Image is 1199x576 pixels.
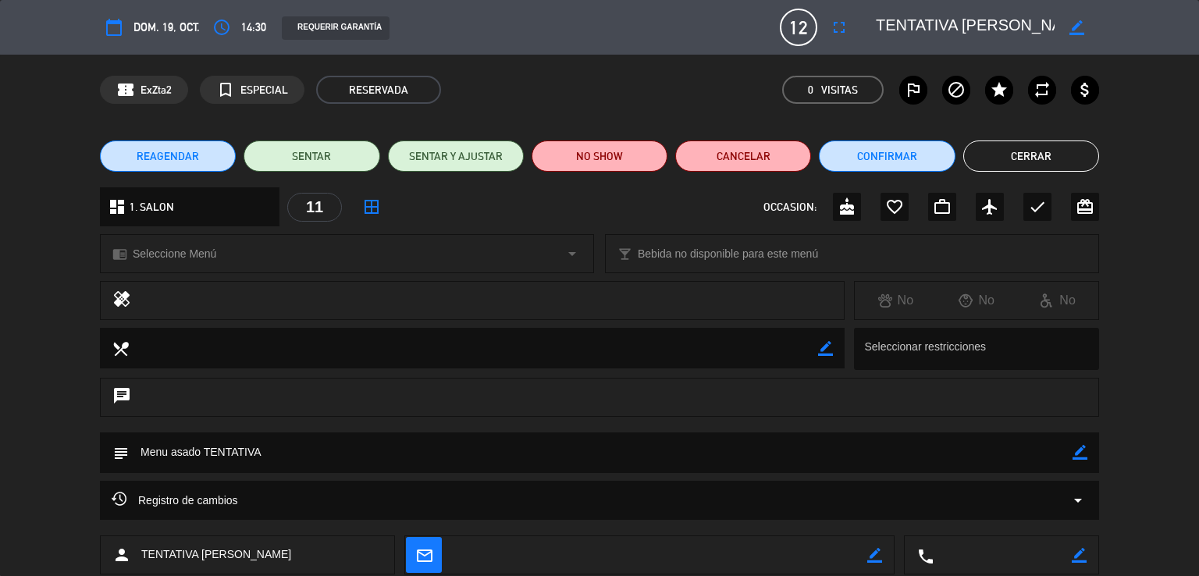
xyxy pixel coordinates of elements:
button: SENTAR [244,140,379,172]
i: border_color [867,548,882,563]
i: arrow_drop_down [563,244,582,263]
i: access_time [212,18,231,37]
span: RESERVADA [316,76,441,104]
span: ExZta2 [141,81,172,99]
span: TENTATIVA [PERSON_NAME] [141,546,291,564]
button: SENTAR Y AJUSTAR [388,140,524,172]
div: 11 [287,193,342,222]
button: Confirmar [819,140,955,172]
i: mail_outline [415,546,432,564]
button: Cancelar [675,140,811,172]
i: fullscreen [830,18,849,37]
button: NO SHOW [532,140,667,172]
span: REAGENDAR [137,148,199,165]
span: 12 [780,9,817,46]
i: work_outline [933,197,952,216]
span: 1. SALON [130,198,174,216]
i: dashboard [108,197,126,216]
i: attach_money [1076,80,1094,99]
i: healing [112,290,131,311]
i: chat [112,386,131,408]
i: local_bar [617,247,632,261]
div: No [1017,290,1098,311]
i: card_giftcard [1076,197,1094,216]
i: border_all [362,197,381,216]
span: confirmation_number [116,80,135,99]
button: REAGENDAR [100,140,236,172]
em: Visitas [821,81,858,99]
span: Registro de cambios [112,491,238,510]
i: airplanemode_active [980,197,999,216]
i: chrome_reader_mode [112,247,127,261]
i: person [112,546,131,564]
i: border_color [818,341,833,356]
button: calendar_today [100,13,128,41]
i: outlined_flag [904,80,923,99]
button: Cerrar [963,140,1099,172]
i: border_color [1069,20,1084,35]
i: arrow_drop_down [1069,491,1087,510]
i: calendar_today [105,18,123,37]
i: turned_in_not [216,80,235,99]
span: OCCASION: [763,198,817,216]
div: No [855,290,936,311]
i: local_phone [916,547,934,564]
i: check [1028,197,1047,216]
span: 14:30 [241,18,266,37]
i: subject [112,444,129,461]
span: dom. 19, oct. [133,18,200,37]
div: No [936,290,1017,311]
i: cake [838,197,856,216]
i: repeat [1033,80,1051,99]
i: favorite_border [885,197,904,216]
div: REQUERIR GARANTÍA [282,16,390,40]
span: 0 [808,81,813,99]
button: access_time [208,13,236,41]
i: block [947,80,966,99]
span: Seleccione Menú [133,245,216,263]
i: local_dining [112,340,129,357]
i: star [990,80,1009,99]
i: border_color [1072,548,1087,563]
span: ESPECIAL [240,81,288,99]
button: fullscreen [825,13,853,41]
span: Bebida no disponible para este menú [638,245,818,263]
i: border_color [1073,445,1087,460]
